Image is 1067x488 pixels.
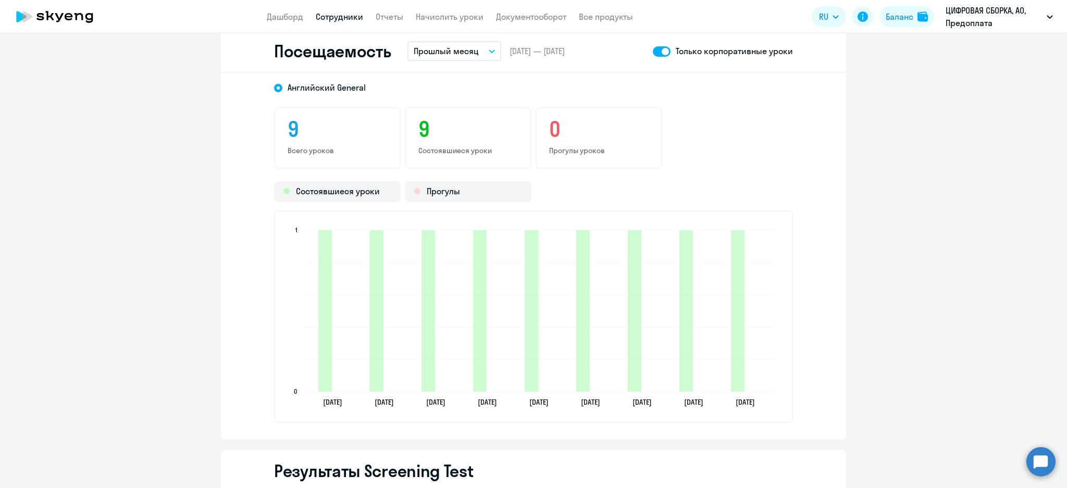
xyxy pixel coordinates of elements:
[295,226,297,234] text: 1
[288,117,387,142] h3: 9
[418,117,518,142] h3: 9
[679,230,693,392] path: 2025-07-28T21:00:00.000Z Состоявшиеся уроки 1
[274,460,474,481] h2: Результаты Screening Test
[731,230,745,392] path: 2025-07-30T21:00:00.000Z Состоявшиеся уроки 1
[478,397,497,407] text: [DATE]
[628,230,641,392] path: 2025-07-23T21:00:00.000Z Состоявшиеся уроки 1
[576,230,590,392] path: 2025-07-16T21:00:00.000Z Состоявшиеся уроки 1
[421,230,435,392] path: 2025-07-07T21:00:00.000Z Состоявшиеся уроки 1
[376,11,403,22] a: Отчеты
[274,41,391,61] h2: Посещаемость
[549,146,649,155] p: Прогулы уроков
[940,4,1058,29] button: ЦИФРОВАЯ СБОРКА, АО, Предоплата
[414,45,479,57] p: Прошлый месяц
[416,11,483,22] a: Начислить уроки
[676,45,793,57] p: Только корпоративные уроки
[375,397,394,407] text: [DATE]
[549,117,649,142] h3: 0
[812,6,846,27] button: RU
[529,397,549,407] text: [DATE]
[496,11,566,22] a: Документооборот
[323,397,342,407] text: [DATE]
[879,6,934,27] button: Балансbalance
[736,397,755,407] text: [DATE]
[525,230,538,392] path: 2025-07-14T21:00:00.000Z Состоявшиеся уроки 1
[274,181,401,202] div: Состоявшиеся уроки
[946,4,1043,29] p: ЦИФРОВАЯ СБОРКА, АО, Предоплата
[579,11,633,22] a: Все продукты
[819,10,828,23] span: RU
[288,146,387,155] p: Всего уроков
[318,230,332,392] path: 2025-06-30T21:00:00.000Z Состоявшиеся уроки 1
[426,397,445,407] text: [DATE]
[917,11,928,22] img: balance
[294,387,297,395] text: 0
[267,11,303,22] a: Дашборд
[316,11,363,22] a: Сотрудники
[288,82,366,93] span: Английский General
[510,45,565,57] span: [DATE] — [DATE]
[581,397,600,407] text: [DATE]
[405,181,531,202] div: Прогулы
[886,10,913,23] div: Баланс
[684,397,703,407] text: [DATE]
[418,146,518,155] p: Состоявшиеся уроки
[632,397,652,407] text: [DATE]
[370,230,383,392] path: 2025-07-02T21:00:00.000Z Состоявшиеся уроки 1
[407,41,501,61] button: Прошлый месяц
[473,230,487,392] path: 2025-07-09T21:00:00.000Z Состоявшиеся уроки 1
